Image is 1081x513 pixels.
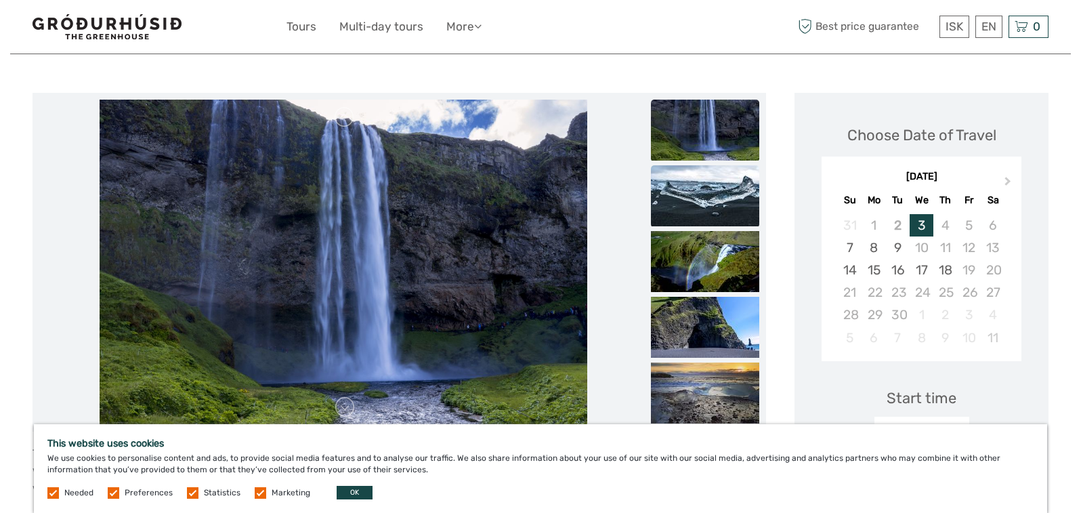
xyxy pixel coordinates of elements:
div: Not available Thursday, September 4th, 2025 [933,214,957,237]
div: Not available Saturday, September 27th, 2025 [981,281,1004,304]
div: Choose Sunday, September 14th, 2025 [838,259,862,281]
div: Choose Wednesday, September 17th, 2025 [910,259,933,281]
div: Not available Monday, September 29th, 2025 [862,304,886,326]
div: Not available Friday, September 5th, 2025 [957,214,981,237]
div: Th [933,191,957,209]
div: Choose Thursday, September 18th, 2025 [933,259,957,281]
p: We're away right now. Please check back later! [19,24,153,35]
a: Tours [287,17,316,37]
div: Not available Tuesday, September 23rd, 2025 [886,281,910,304]
div: Not available Monday, September 1st, 2025 [862,214,886,237]
div: Not available Wednesday, September 10th, 2025 [910,237,933,259]
div: Not available Saturday, September 13th, 2025 [981,237,1004,259]
div: Not available Sunday, August 31st, 2025 [838,214,862,237]
span: Best price guarantee [794,16,936,38]
div: Not available Saturday, October 4th, 2025 [981,304,1004,326]
div: 07:00 [874,417,969,448]
div: Not available Sunday, September 28th, 2025 [838,304,862,326]
img: dbf8d87840994707a69a3f87e04cb360_slider_thumbnail.jpeg [651,100,759,161]
div: [DATE] [822,170,1021,184]
div: Not available Thursday, October 2nd, 2025 [933,304,957,326]
div: Not available Sunday, October 5th, 2025 [838,327,862,349]
span: 0 [1031,20,1042,33]
div: Choose Monday, September 8th, 2025 [862,237,886,259]
div: Not available Thursday, September 11th, 2025 [933,237,957,259]
div: Not available Tuesday, September 30th, 2025 [886,304,910,326]
p: The name means glacier-river-lagoon and is located in the southeast of [GEOGRAPHIC_DATA] in [GEOG... [33,445,766,497]
label: Preferences [125,487,173,499]
div: Not available Wednesday, September 24th, 2025 [910,281,933,304]
div: Not available Monday, October 6th, 2025 [862,327,886,349]
div: Not available Friday, September 19th, 2025 [957,259,981,281]
div: Not available Wednesday, October 1st, 2025 [910,304,933,326]
a: Multi-day tours [339,17,423,37]
div: Su [838,191,862,209]
div: Not available Tuesday, September 2nd, 2025 [886,214,910,237]
div: Not available Wednesday, October 8th, 2025 [910,327,933,349]
div: Not available Tuesday, October 7th, 2025 [886,327,910,349]
div: Not available Thursday, September 25th, 2025 [933,281,957,304]
label: Statistics [204,487,240,499]
div: Choose Sunday, September 7th, 2025 [838,237,862,259]
a: More [446,17,482,37]
div: Choose Tuesday, September 16th, 2025 [886,259,910,281]
div: Not available Monday, September 22nd, 2025 [862,281,886,304]
img: dbf8d87840994707a69a3f87e04cb360_main_slider.jpeg [100,100,587,425]
img: 1578-341a38b5-ce05-4595-9f3d-b8aa3718a0b3_logo_small.jpg [33,14,182,39]
div: Not available Friday, September 26th, 2025 [957,281,981,304]
div: Not available Sunday, September 21st, 2025 [838,281,862,304]
div: Not available Saturday, September 6th, 2025 [981,214,1004,237]
div: Fr [957,191,981,209]
div: Not available Thursday, October 9th, 2025 [933,327,957,349]
div: Choose Date of Travel [847,125,996,146]
div: Start time [887,388,956,409]
div: Not available Friday, October 3rd, 2025 [957,304,981,326]
div: Sa [981,191,1004,209]
label: Marketing [272,487,310,499]
button: Next Month [998,173,1020,195]
div: Choose Saturday, October 11th, 2025 [981,327,1004,349]
img: 29b95b6e96bb46659ce61920e385de9b_slider_thumbnail.jpeg [651,363,759,424]
button: Open LiveChat chat widget [156,21,172,37]
div: Not available Friday, September 12th, 2025 [957,237,981,259]
div: Tu [886,191,910,209]
label: Needed [64,487,93,499]
button: OK [337,486,373,499]
span: ISK [946,20,963,33]
img: e352f2ae39074330a57b79f9e9d20666_slider_thumbnail.jpeg [651,165,759,226]
div: EN [975,16,1002,38]
div: Mo [862,191,886,209]
div: We [910,191,933,209]
h5: This website uses cookies [47,438,1034,449]
div: Not available Friday, October 10th, 2025 [957,327,981,349]
div: Choose Wednesday, September 3rd, 2025 [910,214,933,237]
div: Choose Monday, September 15th, 2025 [862,259,886,281]
div: month 2025-09 [826,214,1017,349]
img: 0c18a43b75e34234ae041ba6e3c67b38_slider_thumbnail.jpeg [651,297,759,358]
div: Choose Tuesday, September 9th, 2025 [886,237,910,259]
div: We use cookies to personalise content and ads, to provide social media features and to analyse ou... [34,424,1047,513]
div: Not available Saturday, September 20th, 2025 [981,259,1004,281]
img: 8dcefec08693484780432831f3edc8ef_slider_thumbnail.jpeg [651,231,759,292]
